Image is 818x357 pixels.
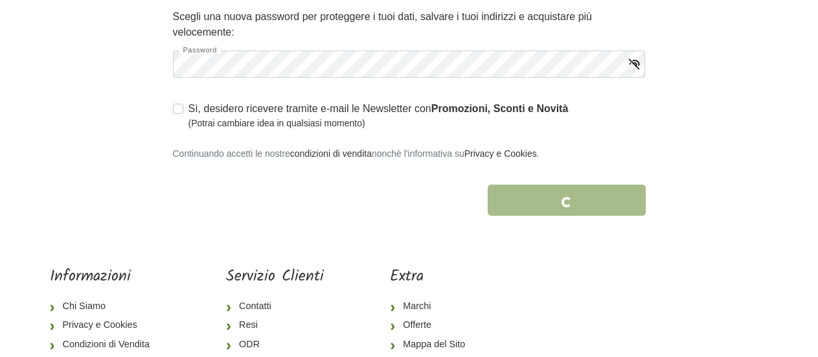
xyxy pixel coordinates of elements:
a: Marchi [390,297,475,316]
a: Privacy e Cookies [464,148,537,159]
h5: Informazioni [50,268,160,286]
iframe: fb:page Facebook Social Plugin [541,268,768,313]
small: Continuando accetti le nostre nonchè l'informativa su . [173,148,540,159]
a: Mappa del Sito [390,335,475,354]
a: Offerte [390,316,475,335]
small: (Potrai cambiare idea in qualsiasi momento) [188,117,569,130]
a: condizioni di vendita [290,148,372,159]
a: Condizioni di Vendita [50,335,160,354]
a: Contatti [226,297,324,316]
a: Chi Siamo [50,297,160,316]
h5: Extra [390,268,475,286]
p: Scegli una nuova password per proteggere i tuoi dati, salvare i tuoi indirizzi e acquistare più v... [173,9,646,40]
a: ODR [226,335,324,354]
label: Sì, desidero ricevere tramite e-mail le Newsletter con [188,101,569,130]
label: Password [179,47,221,54]
h5: Servizio Clienti [226,268,324,286]
strong: Promozioni, Sconti e Novità [431,103,569,114]
a: Resi [226,316,324,335]
a: Privacy e Cookies [50,316,160,335]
